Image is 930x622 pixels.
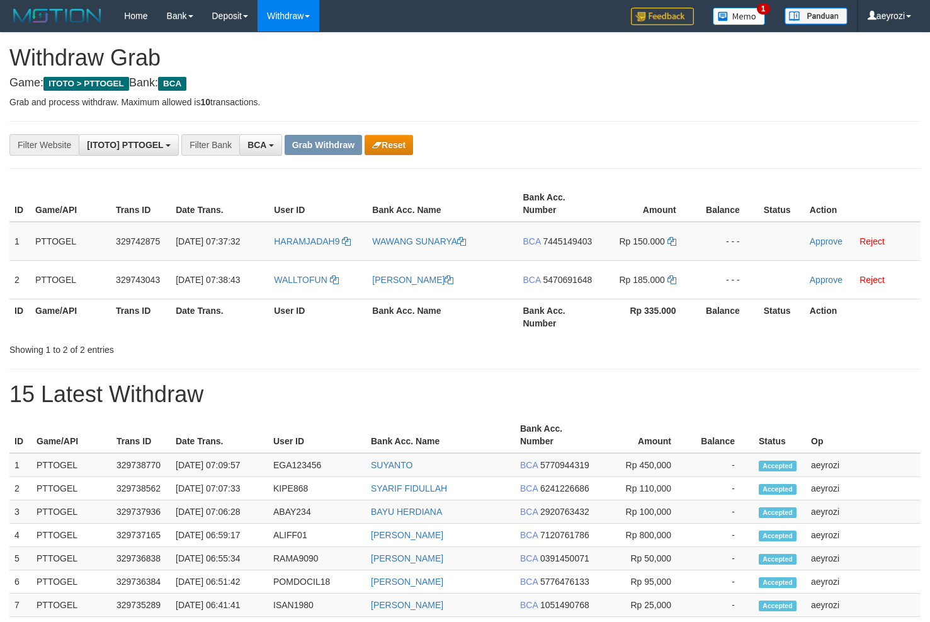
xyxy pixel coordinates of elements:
th: User ID [269,186,367,222]
span: BCA [520,577,538,587]
a: [PERSON_NAME] [371,530,443,540]
td: - [690,570,754,594]
span: Copy 7445149403 to clipboard [543,236,592,246]
span: Copy 2920763432 to clipboard [540,507,589,517]
th: Bank Acc. Number [518,299,599,335]
td: 3 [9,500,31,524]
th: Game/API [30,299,111,335]
th: Bank Acc. Name [366,417,515,453]
td: 329737165 [111,524,171,547]
span: Accepted [759,601,797,611]
th: Status [759,186,805,222]
span: Rp 150.000 [619,236,664,246]
span: 329743043 [116,275,160,285]
td: [DATE] 06:59:17 [171,524,268,547]
div: Filter Website [9,134,79,156]
span: [DATE] 07:38:43 [176,275,240,285]
th: Op [806,417,921,453]
td: [DATE] 07:09:57 [171,453,268,477]
span: BCA [520,553,538,563]
th: ID [9,299,30,335]
td: PTTOGEL [31,547,111,570]
td: - [690,547,754,570]
a: HARAMJADAH9 [274,236,351,246]
td: PTTOGEL [31,500,111,524]
td: - - - [695,222,759,261]
strong: 10 [200,97,210,107]
span: ITOTO > PTTOGEL [43,77,129,91]
td: 329737936 [111,500,171,524]
td: PTTOGEL [31,477,111,500]
h4: Game: Bank: [9,77,921,89]
td: Rp 50,000 [595,547,690,570]
th: Balance [695,299,759,335]
td: [DATE] 06:41:41 [171,594,268,617]
td: RAMA9090 [268,547,366,570]
div: Showing 1 to 2 of 2 entries [9,338,378,356]
th: Amount [595,417,690,453]
td: Rp 95,000 [595,570,690,594]
td: PTTOGEL [31,570,111,594]
td: - [690,594,754,617]
span: Rp 185.000 [619,275,664,285]
a: SUYANTO [371,460,412,470]
td: Rp 110,000 [595,477,690,500]
th: Trans ID [111,186,171,222]
span: BCA [520,460,538,470]
span: BCA [520,530,538,540]
td: KIPE868 [268,477,366,500]
td: aeyrozi [806,500,921,524]
span: Copy 1051490768 to clipboard [540,600,589,610]
span: Accepted [759,461,797,471]
span: WALLTOFUN [274,275,327,285]
th: Date Trans. [171,186,269,222]
td: 329736384 [111,570,171,594]
span: BCA [520,483,538,493]
th: Balance [690,417,754,453]
a: [PERSON_NAME] [371,577,443,587]
th: User ID [269,299,367,335]
span: Copy 5770944319 to clipboard [540,460,589,470]
td: POMDOCIL18 [268,570,366,594]
th: Bank Acc. Number [518,186,599,222]
span: Accepted [759,554,797,565]
td: Rp 100,000 [595,500,690,524]
a: Copy 150000 to clipboard [667,236,676,246]
th: Game/API [31,417,111,453]
span: BCA [523,275,541,285]
th: Status [759,299,805,335]
td: 7 [9,594,31,617]
span: 1 [757,3,770,14]
th: Action [805,299,921,335]
a: Approve [810,236,842,246]
td: PTTOGEL [31,594,111,617]
h1: Withdraw Grab [9,45,921,71]
th: Game/API [30,186,111,222]
td: 6 [9,570,31,594]
span: Copy 5776476133 to clipboard [540,577,589,587]
th: Bank Acc. Name [367,186,518,222]
span: BCA [520,600,538,610]
th: Date Trans. [171,417,268,453]
td: 2 [9,477,31,500]
div: Filter Bank [181,134,239,156]
a: Reject [859,236,885,246]
span: Accepted [759,577,797,588]
a: SYARIF FIDULLAH [371,483,447,493]
button: Reset [365,135,413,155]
td: 1 [9,222,30,261]
button: Grab Withdraw [285,135,362,155]
td: 329735289 [111,594,171,617]
td: - - - [695,260,759,299]
span: Accepted [759,507,797,518]
th: ID [9,186,30,222]
td: PTTOGEL [31,524,111,547]
td: PTTOGEL [30,222,111,261]
a: Approve [810,275,842,285]
td: aeyrozi [806,547,921,570]
td: aeyrozi [806,453,921,477]
td: - [690,524,754,547]
td: - [690,453,754,477]
td: aeyrozi [806,477,921,500]
td: EGA123456 [268,453,366,477]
